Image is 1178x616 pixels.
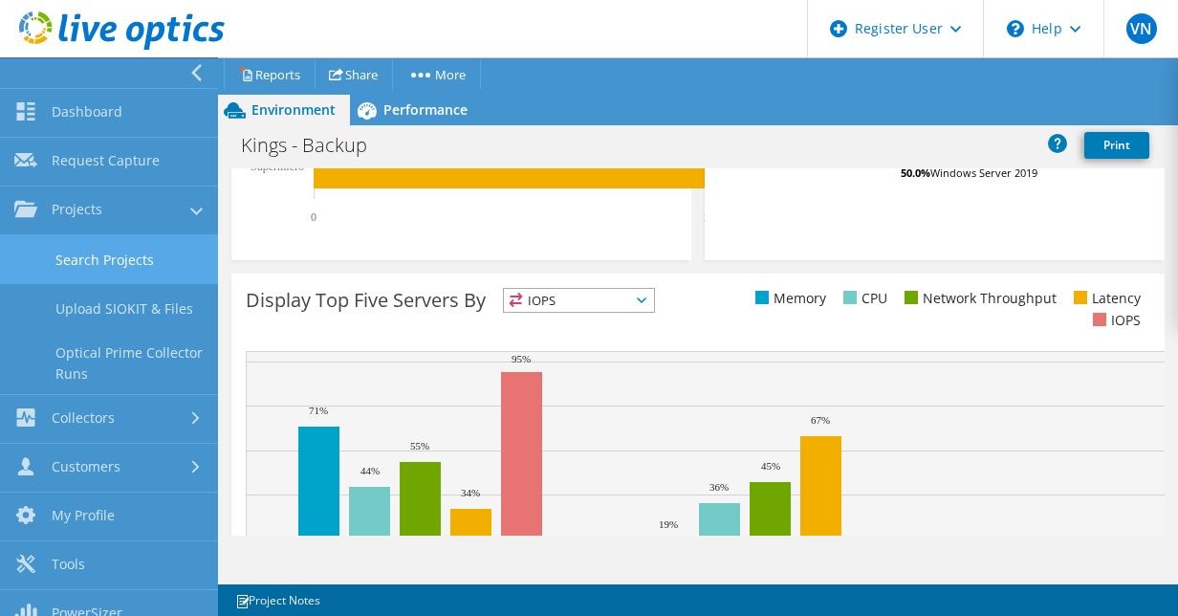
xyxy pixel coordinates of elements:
[1088,310,1141,331] li: IOPS
[1084,132,1149,159] a: Print
[504,289,654,312] span: IOPS
[512,353,531,364] text: 95%
[251,100,336,119] span: Environment
[659,518,678,530] text: 19%
[839,288,887,309] li: CPU
[392,59,481,89] a: More
[309,405,328,416] text: 71%
[1007,20,1024,37] svg: \n
[930,165,1037,180] tspan: Windows Server 2019
[751,288,826,309] li: Memory
[461,487,480,498] text: 34%
[222,588,334,612] a: Project Notes
[709,481,729,493] text: 36%
[311,210,316,224] text: 0
[360,465,380,476] text: 44%
[224,59,316,89] a: Reports
[761,460,780,472] text: 45%
[900,288,1057,309] li: Network Throughput
[232,135,397,156] h1: Kings - Backup
[410,440,429,451] text: 55%
[1126,13,1157,44] span: VN
[901,165,930,180] tspan: 50.0%
[315,59,393,89] a: Share
[383,100,468,119] span: Performance
[1069,288,1141,309] li: Latency
[811,414,830,426] text: 67%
